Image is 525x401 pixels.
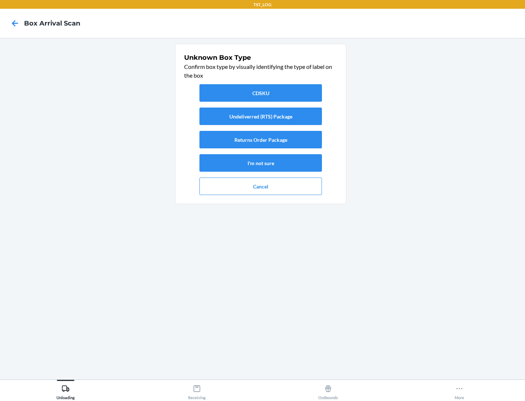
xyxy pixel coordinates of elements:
[57,382,75,400] div: Unloading
[199,108,322,125] button: Undeliverred (RTS) Package
[184,62,337,80] p: Confirm box type by visually identifying the type of label on the box
[455,382,464,400] div: More
[24,19,80,28] h4: Box Arrival Scan
[199,154,322,172] button: I'm not sure
[131,380,262,400] button: Receiving
[199,178,322,195] button: Cancel
[253,1,272,8] p: TST_LOG
[188,382,206,400] div: Receiving
[318,382,338,400] div: Outbounds
[262,380,394,400] button: Outbounds
[394,380,525,400] button: More
[199,131,322,148] button: Returns Order Package
[199,84,322,102] button: CDSKU
[184,53,337,62] h1: Unknown Box Type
